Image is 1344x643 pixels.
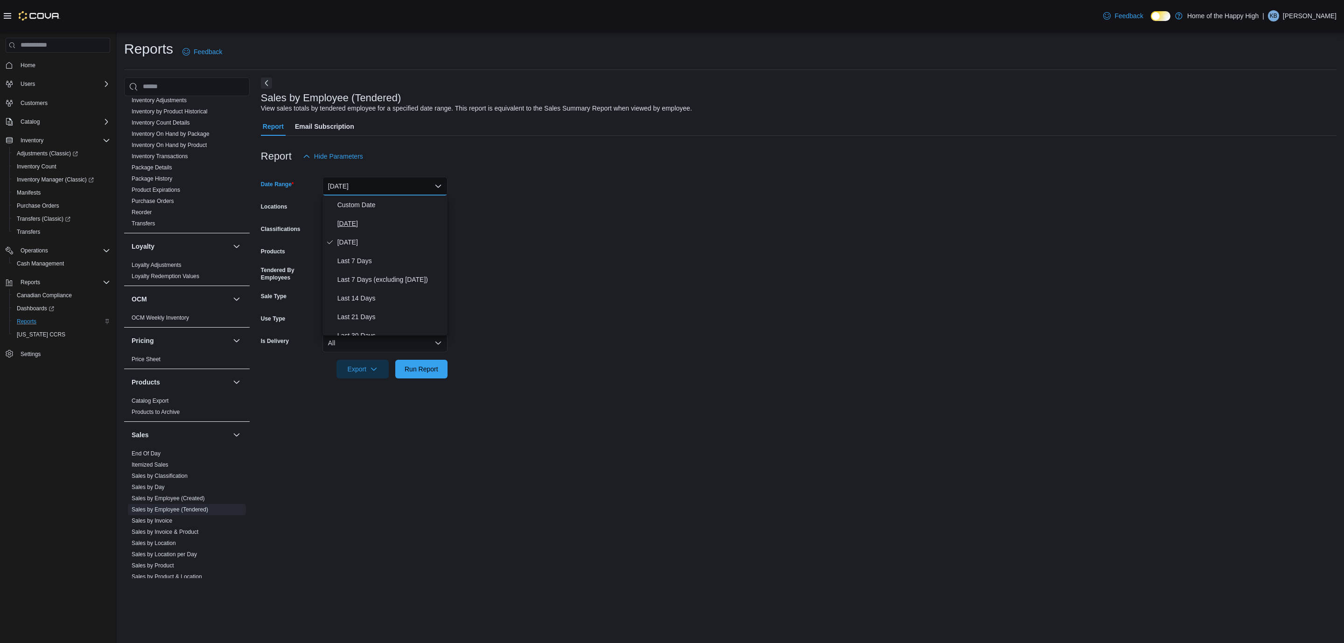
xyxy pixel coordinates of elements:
button: Settings [2,347,114,360]
a: Inventory Manager (Classic) [13,174,98,185]
div: Select listbox [322,196,448,335]
span: Inventory [21,137,43,144]
a: [US_STATE] CCRS [13,329,69,340]
span: Inventory by Product Historical [132,108,208,115]
button: Users [17,78,39,90]
div: OCM [124,312,250,327]
span: Export [342,360,383,378]
button: Operations [2,244,114,257]
label: Classifications [261,225,301,233]
a: Dashboards [9,302,114,315]
a: Itemized Sales [132,461,168,468]
span: Transfers (Classic) [17,215,70,223]
span: Purchase Orders [13,200,110,211]
span: Settings [21,350,41,358]
a: Inventory On Hand by Package [132,131,210,137]
button: All [322,334,448,352]
span: Reports [13,316,110,327]
button: Pricing [231,335,242,346]
span: Reports [21,279,40,286]
a: End Of Day [132,450,161,457]
a: Catalog Export [132,398,168,404]
div: Pricing [124,354,250,369]
span: Manifests [13,187,110,198]
span: Inventory On Hand by Package [132,130,210,138]
span: Sales by Invoice [132,517,172,524]
button: Customers [2,96,114,110]
h3: Report [261,151,292,162]
span: Itemized Sales [132,461,168,468]
button: Catalog [2,115,114,128]
a: Sales by Employee (Created) [132,495,205,502]
span: Transfers (Classic) [13,213,110,224]
span: Sales by Location per Day [132,551,197,558]
a: Manifests [13,187,44,198]
a: Package Details [132,164,172,171]
a: Transfers [132,220,155,227]
span: Loyalty Adjustments [132,261,182,269]
label: Use Type [261,315,285,322]
span: Inventory Manager (Classic) [13,174,110,185]
label: Date Range [261,181,294,188]
a: Home [17,60,39,71]
span: Last 14 Days [337,293,444,304]
button: Inventory Count [9,160,114,173]
a: Sales by Product [132,562,174,569]
a: Loyalty Redemption Values [132,273,199,280]
button: Pricing [132,336,229,345]
span: Email Subscription [295,117,354,136]
span: Last 7 Days [337,255,444,266]
span: Dashboards [17,305,54,312]
button: Run Report [395,360,448,378]
label: Is Delivery [261,337,289,345]
span: Product Expirations [132,186,180,194]
a: Cash Management [13,258,68,269]
span: Customers [21,99,48,107]
button: Purchase Orders [9,199,114,212]
a: Product Expirations [132,187,180,193]
h3: OCM [132,294,147,304]
span: Purchase Orders [17,202,59,210]
span: [DATE] [337,237,444,248]
a: Reports [13,316,40,327]
button: Sales [231,429,242,440]
span: Cash Management [17,260,64,267]
span: Reports [17,318,36,325]
a: Dashboards [13,303,58,314]
div: Kyler Brian [1268,10,1279,21]
label: Tendered By Employees [261,266,319,281]
span: Inventory Count [17,163,56,170]
button: Products [231,377,242,388]
span: OCM Weekly Inventory [132,314,189,321]
button: Reports [2,276,114,289]
h3: Pricing [132,336,154,345]
div: Products [124,395,250,421]
button: [US_STATE] CCRS [9,328,114,341]
a: Price Sheet [132,356,161,363]
a: Feedback [179,42,226,61]
a: Transfers (Classic) [9,212,114,225]
span: Sales by Product & Location [132,573,202,580]
a: Inventory Transactions [132,153,188,160]
span: Custom Date [337,199,444,210]
span: Operations [17,245,110,256]
a: Sales by Invoice [132,517,172,524]
button: Sales [132,430,229,440]
h1: Reports [124,40,173,58]
span: Canadian Compliance [17,292,72,299]
span: Home [21,62,35,69]
span: Reports [17,277,110,288]
a: Transfers [13,226,44,238]
span: Hide Parameters [314,152,363,161]
span: Washington CCRS [13,329,110,340]
button: OCM [231,294,242,305]
div: Loyalty [124,259,250,286]
button: Manifests [9,186,114,199]
a: Customers [17,98,51,109]
h3: Sales [132,430,149,440]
